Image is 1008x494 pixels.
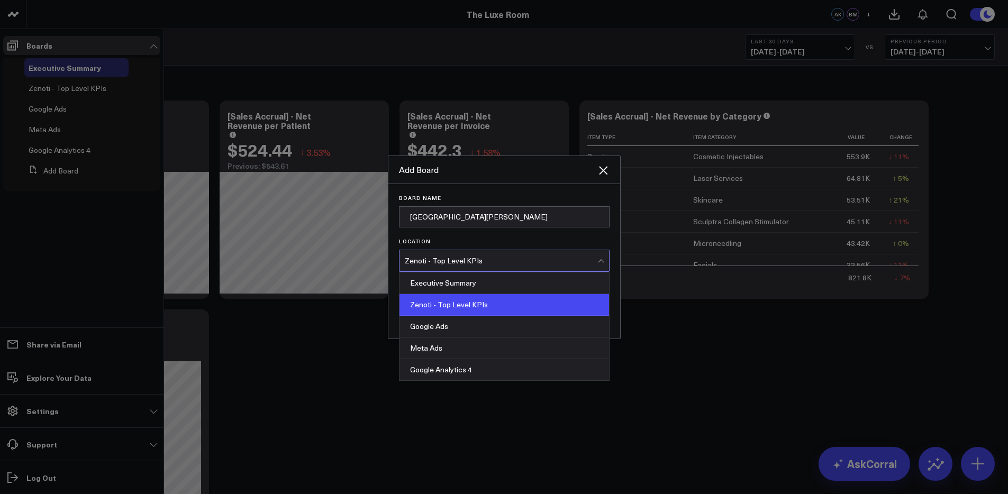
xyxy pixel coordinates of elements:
div: Executive Summary [399,272,609,294]
label: Board Name [399,195,610,201]
div: Google Ads [399,316,609,337]
button: Close [597,164,610,177]
input: New Board [399,206,610,227]
div: Zenoti - Top Level KPIs [399,294,609,316]
div: Google Analytics 4 [399,359,609,380]
div: Add Board [399,164,597,176]
div: Zenoti - Top Level KPIs [405,257,597,265]
label: Location [399,238,610,244]
div: Meta Ads [399,337,609,359]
